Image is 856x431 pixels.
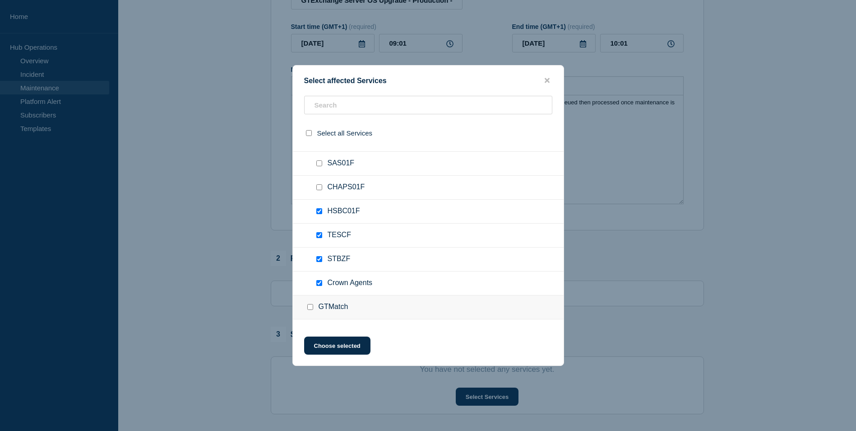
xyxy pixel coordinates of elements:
[293,76,564,85] div: Select affected Services
[328,183,365,192] span: CHAPS01F
[328,207,360,216] span: HSBC01F
[316,160,322,166] input: SAS01F checkbox
[316,232,322,238] input: TESCF checkbox
[542,76,552,85] button: close button
[316,184,322,190] input: CHAPS01F checkbox
[316,256,322,262] input: STBZF checkbox
[304,337,370,355] button: Choose selected
[304,96,552,114] input: Search
[316,208,322,214] input: HSBC01F checkbox
[316,280,322,286] input: Crown Agents checkbox
[328,255,351,264] span: STBZF
[317,129,373,137] span: Select all Services
[293,295,564,319] div: GTMatch
[307,304,313,310] input: GTMatch checkbox
[306,130,312,136] input: select all checkbox
[328,279,373,288] span: Crown Agents
[328,231,351,240] span: TESCF
[328,159,355,168] span: SAS01F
